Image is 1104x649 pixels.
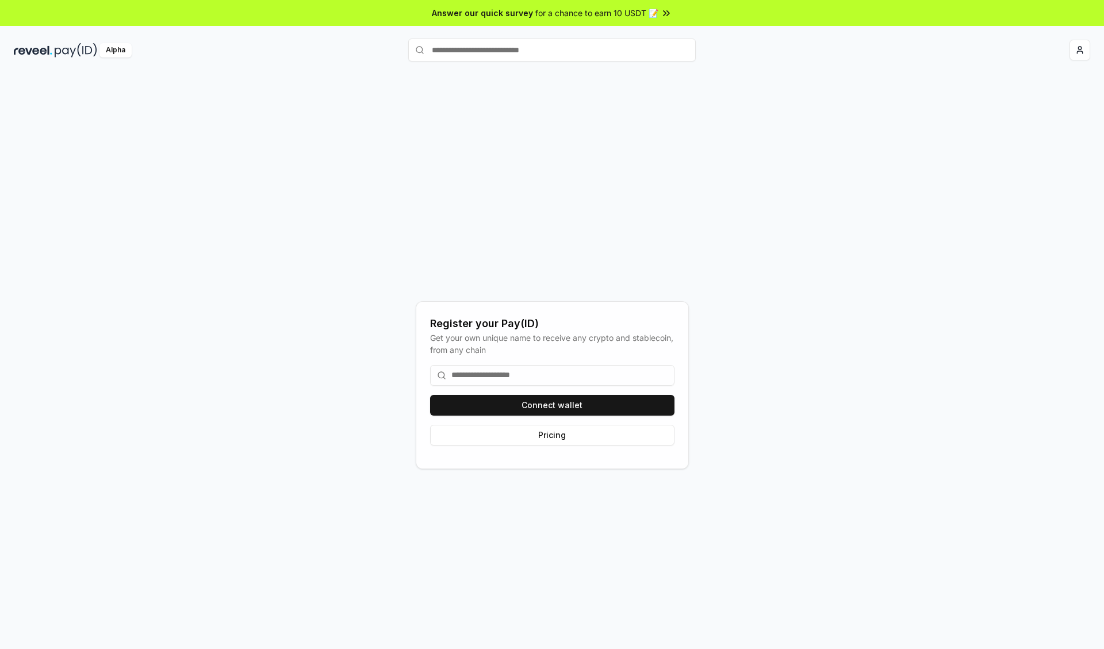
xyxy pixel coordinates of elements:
div: Get your own unique name to receive any crypto and stablecoin, from any chain [430,332,674,356]
button: Pricing [430,425,674,446]
div: Register your Pay(ID) [430,316,674,332]
span: for a chance to earn 10 USDT 📝 [535,7,658,19]
span: Answer our quick survey [432,7,533,19]
img: reveel_dark [14,43,52,57]
button: Connect wallet [430,395,674,416]
img: pay_id [55,43,97,57]
div: Alpha [99,43,132,57]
